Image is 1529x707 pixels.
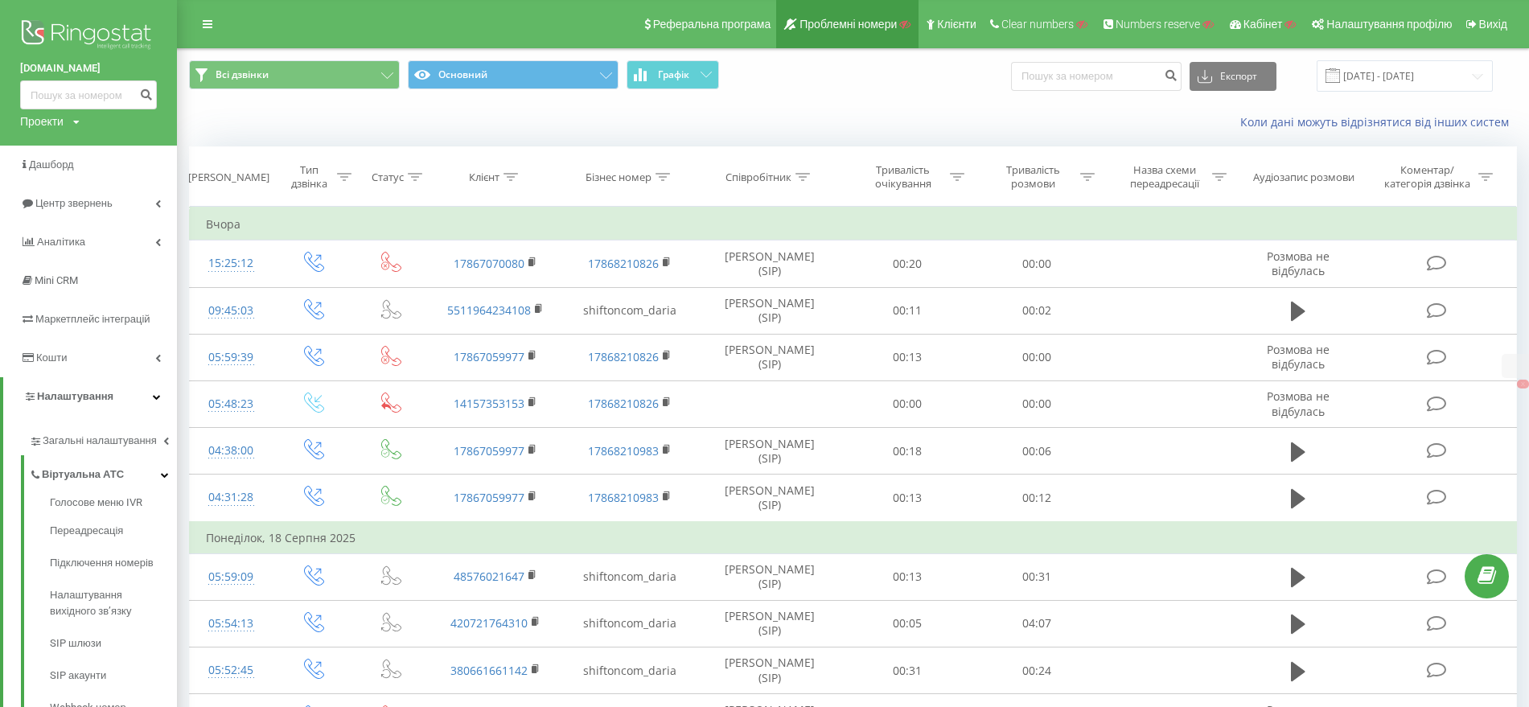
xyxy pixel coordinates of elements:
a: 14157353153 [454,396,524,411]
a: Налаштування [3,377,177,416]
input: Пошук за номером [1011,62,1182,91]
a: Віртуальна АТС [29,455,177,489]
span: Загальні налаштування [43,433,157,449]
td: 00:02 [972,287,1101,334]
td: [PERSON_NAME] (SIP) [697,428,842,475]
td: 00:13 [842,553,972,600]
div: 04:38:00 [206,435,257,467]
span: Центр звернень [35,197,113,209]
div: Тривалість розмови [990,163,1076,191]
td: [PERSON_NAME] (SIP) [697,553,842,600]
span: Графік [658,69,689,80]
td: 00:00 [842,380,972,427]
span: Кабінет [1243,18,1283,31]
a: 17868210826 [588,256,659,271]
span: Переадресація [50,523,123,539]
a: SIP акаунти [50,660,177,692]
td: [PERSON_NAME] (SIP) [697,334,842,380]
button: Основний [408,60,619,89]
span: Розмова не відбулась [1267,388,1330,418]
td: shiftoncom_daria [562,287,697,334]
a: SIP шлюзи [50,627,177,660]
span: Розмова не відбулась [1267,342,1330,372]
div: Тип дзвінка [286,163,332,191]
a: 17867059977 [454,349,524,364]
div: 09:45:03 [206,295,257,327]
a: 17867059977 [454,443,524,458]
td: shiftoncom_daria [562,600,697,647]
td: 00:24 [972,647,1101,694]
button: X [1517,380,1529,388]
a: 48576021647 [454,569,524,584]
a: 17868210983 [588,490,659,505]
div: Статус [372,171,404,184]
span: SIP шлюзи [50,635,101,652]
input: Пошук за номером [20,80,157,109]
div: 05:54:13 [206,608,257,639]
div: Співробітник [725,171,791,184]
a: Переадресація [50,515,177,547]
a: 17868210826 [588,396,659,411]
div: 15:25:12 [206,248,257,279]
span: Numbers reserve [1116,18,1200,31]
span: Віртуальна АТС [42,467,124,483]
span: SIP акаунти [50,668,106,684]
a: 5511964234108 [447,302,531,318]
td: [PERSON_NAME] (SIP) [697,240,842,287]
span: Всі дзвінки [216,68,269,81]
div: Бізнес номер [586,171,651,184]
span: Mini CRM [35,274,78,286]
div: Аудіозапис розмови [1253,171,1354,184]
span: Налаштування профілю [1326,18,1452,31]
span: Реферальна програма [653,18,771,31]
span: Голосове меню IVR [50,495,142,511]
div: 05:59:39 [206,342,257,373]
a: Загальні налаштування [29,421,177,455]
td: 00:05 [842,600,972,647]
span: Налаштування вихідного зв’язку [50,587,169,619]
td: 00:31 [842,647,972,694]
td: 00:00 [972,240,1101,287]
div: Назва схеми переадресації [1122,163,1208,191]
td: 00:31 [972,553,1101,600]
td: [PERSON_NAME] (SIP) [697,475,842,522]
a: 17868210983 [588,443,659,458]
div: Коментар/категорія дзвінка [1380,163,1474,191]
span: Аналiтика [37,236,85,248]
span: Клієнти [937,18,976,31]
img: Ringostat logo [20,16,157,56]
span: Розмова не відбулась [1267,249,1330,278]
div: 05:59:09 [206,561,257,593]
a: Голосове меню IVR [50,495,177,515]
a: 17868210826 [588,349,659,364]
td: shiftoncom_daria [562,647,697,694]
a: Коли дані можуть відрізнятися вiд інших систем [1240,114,1517,129]
td: Вчора [190,208,1517,240]
a: Підключення номерів [50,547,177,579]
span: Вихід [1479,18,1507,31]
div: 05:52:45 [206,655,257,686]
td: [PERSON_NAME] (SIP) [697,647,842,694]
td: 00:11 [842,287,972,334]
button: Експорт [1190,62,1276,91]
td: 00:13 [842,475,972,522]
div: 04:31:28 [206,482,257,513]
span: Маркетплейс інтеграцій [35,313,150,325]
td: 00:12 [972,475,1101,522]
td: 00:00 [972,334,1101,380]
td: 00:13 [842,334,972,380]
div: Тривалість очікування [860,163,946,191]
td: 00:06 [972,428,1101,475]
div: [PERSON_NAME] [188,171,269,184]
a: 17867059977 [454,490,524,505]
td: 04:07 [972,600,1101,647]
div: Проекти [20,113,64,129]
td: shiftoncom_daria [562,553,697,600]
td: [PERSON_NAME] (SIP) [697,600,842,647]
button: Графік [627,60,719,89]
td: Понеділок, 18 Серпня 2025 [190,522,1517,554]
td: 00:18 [842,428,972,475]
a: Налаштування вихідного зв’язку [50,579,177,627]
span: Проблемні номери [799,18,897,31]
span: Підключення номерів [50,555,154,571]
